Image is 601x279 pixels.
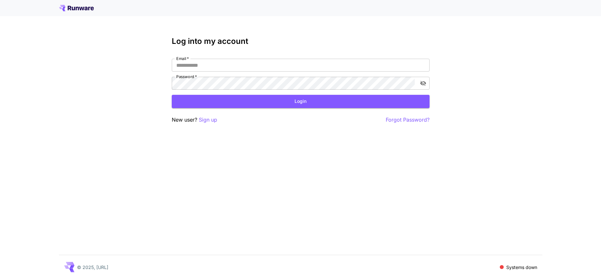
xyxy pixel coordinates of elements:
[506,264,537,271] p: Systems down
[417,77,429,89] button: toggle password visibility
[77,264,108,271] p: © 2025, [URL]
[172,37,430,46] h3: Log into my account
[172,95,430,108] button: Login
[172,116,217,124] p: New user?
[386,116,430,124] button: Forgot Password?
[199,116,217,124] button: Sign up
[176,74,197,79] label: Password
[176,56,189,61] label: Email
